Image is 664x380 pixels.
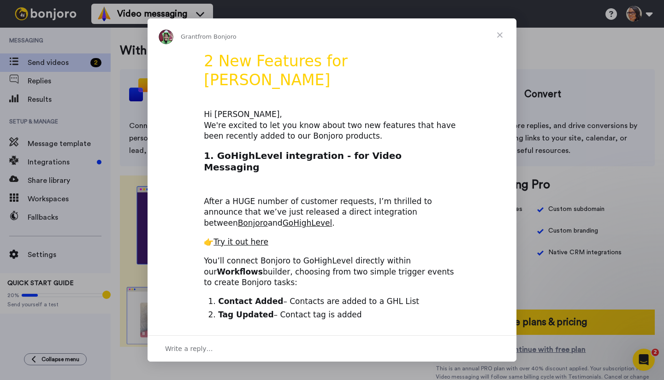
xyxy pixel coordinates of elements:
img: logo_orange.svg [15,15,22,22]
h2: 1. GoHighLevel integration - for Video Messaging [204,150,460,178]
div: Keywords by Traffic [102,54,155,60]
div: Domain Overview [35,54,83,60]
h1: 2 New Features for [PERSON_NAME] [204,52,460,95]
div: v 4.0.25 [26,15,45,22]
b: Tag Updated [218,310,273,319]
img: tab_domain_overview_orange.svg [25,53,32,61]
div: Open conversation and reply [148,335,516,362]
span: Close [483,18,516,52]
div: 👉 [204,237,460,248]
a: Try it out here [213,237,268,246]
span: Grant [181,33,198,40]
span: from Bonjoro [198,33,237,40]
a: GoHighLevel [283,218,332,228]
li: – Contacts are added to a GHL List [218,296,460,307]
div: You’ll connect Bonjoro to GoHighLevel directly within our builder, choosing from two simple trigg... [204,256,460,288]
img: website_grey.svg [15,24,22,31]
span: Write a reply… [165,343,213,355]
div: After a HUGE number of customer requests, I’m thrilled to announce that we’ve just released a dir... [204,185,460,229]
div: Domain: [DOMAIN_NAME] [24,24,101,31]
div: Hi [PERSON_NAME], We're excited to let you know about two new features that have been recently ad... [204,109,460,142]
img: Profile image for Grant [159,29,173,44]
img: tab_keywords_by_traffic_grey.svg [92,53,99,61]
a: Bonjoro [238,218,268,228]
b: Contact Added [218,297,283,306]
b: Workflows [217,267,263,276]
li: – Contact tag is added [218,310,460,321]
